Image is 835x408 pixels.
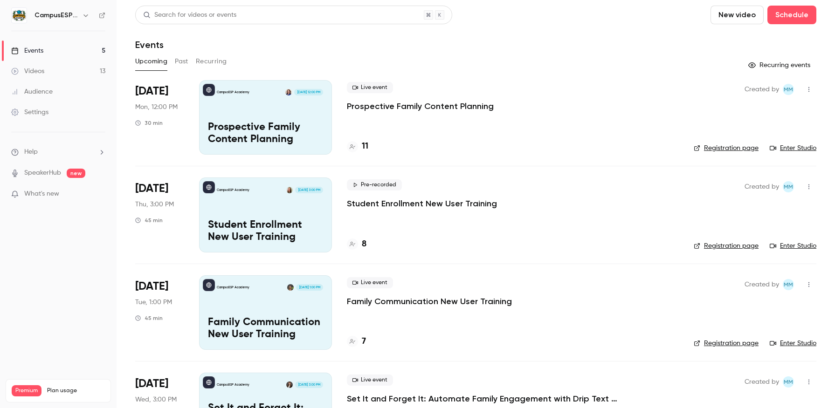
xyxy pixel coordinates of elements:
span: Plan usage [47,387,105,394]
h6: CampusESP Academy [35,11,78,20]
span: Pre-recorded [347,179,402,190]
img: Kerri Meeks-Griffin [285,89,292,95]
p: CampusESP Academy [217,382,249,387]
div: Sep 23 Tue, 1:00 PM (America/New York) [135,275,184,350]
p: Family Communication New User Training [208,317,323,341]
img: Mairin Matthews [286,187,293,193]
span: Tue, 1:00 PM [135,298,172,307]
h4: 8 [362,238,366,251]
div: Settings [11,108,48,117]
p: Prospective Family Content Planning [208,122,323,146]
a: SpeakerHub [24,168,61,178]
p: Student Enrollment New User Training [208,219,323,244]
button: Schedule [767,6,816,24]
span: MM [784,84,793,95]
span: Mairin Matthews [783,279,794,290]
li: help-dropdown-opener [11,147,105,157]
button: New video [711,6,764,24]
img: Mira Gandhi [287,284,294,291]
div: Videos [11,67,44,76]
a: Family Communication New User TrainingCampusESP AcademyMira Gandhi[DATE] 1:00 PMFamily Communicat... [199,275,332,350]
a: Enter Studio [770,143,816,153]
a: Prospective Family Content PlanningCampusESP AcademyKerri Meeks-Griffin[DATE] 12:00 PMProspective... [199,80,332,155]
span: [DATE] 12:00 PM [294,89,323,95]
a: 8 [347,238,366,251]
span: Mairin Matthews [783,376,794,388]
a: Registration page [694,339,759,348]
span: [DATE] [135,181,168,196]
span: Created by [745,84,779,95]
span: [DATE] [135,279,168,294]
h4: 7 [362,335,366,348]
a: Student Enrollment New User Training [347,198,497,209]
span: Live event [347,374,393,386]
div: 45 min [135,217,163,224]
span: Live event [347,82,393,93]
span: Wed, 3:00 PM [135,395,177,404]
a: Student Enrollment New User TrainingCampusESP AcademyMairin Matthews[DATE] 3:00 PMStudent Enrollm... [199,177,332,252]
span: MM [784,376,793,388]
span: [DATE] [135,84,168,99]
a: Prospective Family Content Planning [347,101,494,112]
span: Created by [745,376,779,388]
p: CampusESP Academy [217,285,249,290]
a: Enter Studio [770,339,816,348]
span: MM [784,279,793,290]
div: Search for videos or events [143,10,236,20]
span: [DATE] [135,376,168,391]
button: Upcoming [135,54,167,69]
span: Premium [12,385,41,396]
a: Set It and Forget It: Automate Family Engagement with Drip Text Messages [347,393,627,404]
a: 7 [347,335,366,348]
p: CampusESP Academy [217,188,249,192]
span: MM [784,181,793,192]
a: Family Communication New User Training [347,296,512,307]
div: 30 min [135,119,163,127]
div: Sep 15 Mon, 12:00 PM (America/New York) [135,80,184,155]
span: Thu, 3:00 PM [135,200,174,209]
h4: 11 [362,140,368,153]
button: Recurring events [744,58,816,73]
span: Mon, 12:00 PM [135,102,178,112]
h1: Events [135,39,164,50]
a: 11 [347,140,368,153]
div: Audience [11,87,53,96]
img: CampusESP Academy [12,8,27,23]
a: Registration page [694,143,759,153]
span: [DATE] 3:00 PM [295,381,323,388]
div: 45 min [135,314,163,322]
p: CampusESP Academy [217,90,249,95]
span: Help [24,147,38,157]
div: Sep 18 Thu, 3:00 PM (America/New York) [135,177,184,252]
span: [DATE] 3:00 PM [295,187,323,193]
div: Events [11,46,43,55]
a: Enter Studio [770,241,816,251]
span: Created by [745,279,779,290]
iframe: Noticeable Trigger [94,190,105,198]
span: What's new [24,189,59,199]
button: Past [175,54,188,69]
a: Registration page [694,241,759,251]
span: Mairin Matthews [783,181,794,192]
span: new [67,169,85,178]
button: Recurring [196,54,227,69]
span: Mairin Matthews [783,84,794,95]
span: [DATE] 1:00 PM [296,284,323,291]
span: Live event [347,277,393,288]
img: Rebecca McCrory [286,381,293,388]
span: Created by [745,181,779,192]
